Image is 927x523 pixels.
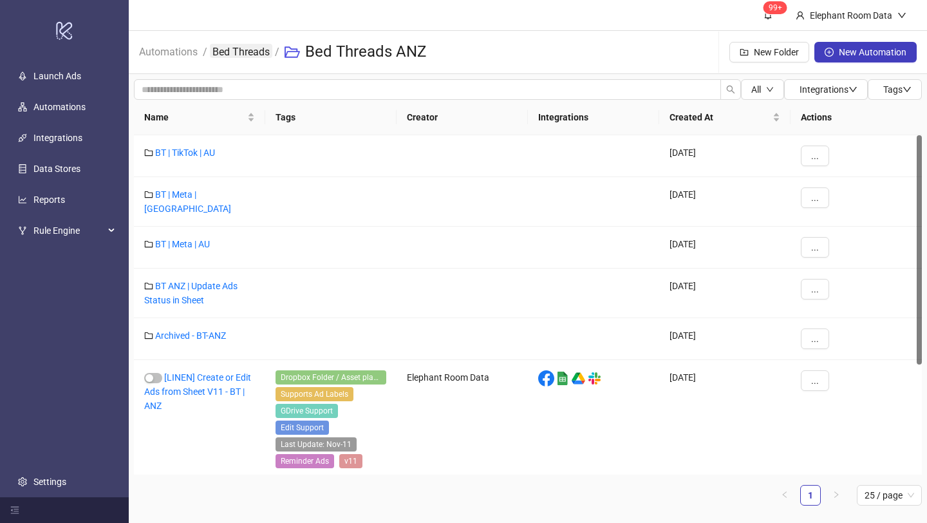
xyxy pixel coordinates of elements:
button: Tagsdown [868,79,922,100]
span: folder-open [285,44,300,60]
span: bell [763,10,772,19]
span: user [796,11,805,20]
h3: Bed Threads ANZ [305,42,426,62]
span: Rule Engine [33,218,104,243]
span: plus-circle [825,48,834,57]
a: Integrations [33,133,82,143]
a: BT | Meta | AU [155,239,210,249]
li: 1 [800,485,821,506]
span: folder [144,240,153,249]
div: Elephant Room Data [397,360,528,482]
span: Integrations [800,84,857,95]
button: ... [801,370,829,391]
th: Creator [397,100,528,135]
span: Tags [883,84,912,95]
span: folder [144,281,153,290]
button: ... [801,146,829,166]
span: ... [811,334,819,344]
span: New Folder [754,47,799,57]
span: Supports Ad Labels [276,387,353,401]
span: ... [811,376,819,386]
span: All [751,84,761,95]
span: menu-fold [10,506,19,515]
th: Tags [265,100,397,135]
sup: 1596 [763,1,787,14]
div: Page Size [857,485,922,506]
span: down [903,85,912,94]
span: right [832,491,840,499]
div: [DATE] [659,269,791,318]
span: folder [144,331,153,340]
a: Launch Ads [33,71,81,81]
span: Dropbox Folder / Asset placement detection [276,370,386,385]
span: v11 [339,454,362,468]
span: down [848,85,857,94]
span: search [726,85,735,94]
button: Integrationsdown [784,79,868,100]
button: ... [801,237,829,258]
span: down [897,11,906,20]
th: Actions [791,100,922,135]
li: / [275,32,279,73]
span: ... [811,284,819,294]
button: right [826,485,847,506]
a: Data Stores [33,164,80,174]
button: New Folder [729,42,809,62]
div: [DATE] [659,360,791,482]
button: left [774,485,795,506]
a: Bed Threads [210,44,272,58]
a: Automations [33,102,86,112]
span: Last Update: Nov-11 [276,437,357,452]
span: ... [811,151,819,161]
span: folder-add [740,48,749,57]
li: Next Page [826,485,847,506]
th: Integrations [528,100,659,135]
span: Reminder Ads [276,454,334,468]
button: Alldown [741,79,784,100]
li: / [203,32,207,73]
span: ... [811,242,819,252]
div: [DATE] [659,177,791,227]
div: [DATE] [659,227,791,269]
span: 25 / page [865,486,914,505]
th: Created At [659,100,791,135]
a: 1 [801,486,820,505]
li: Previous Page [774,485,795,506]
span: left [781,491,789,499]
div: Elephant Room Data [805,8,897,23]
a: [LINEN] Create or Edit Ads from Sheet V11 - BT | ANZ [144,372,251,411]
a: Reports [33,195,65,205]
th: Name [134,100,265,135]
span: New Automation [839,47,906,57]
button: ... [801,187,829,208]
span: GDrive Support [276,404,338,418]
a: Archived - BT-ANZ [155,330,226,341]
a: BT | Meta | [GEOGRAPHIC_DATA] [144,189,231,214]
div: [DATE] [659,318,791,360]
span: fork [18,226,27,235]
a: BT | TikTok | AU [155,147,215,158]
a: Automations [136,44,200,58]
span: down [766,86,774,93]
span: folder [144,190,153,199]
span: Created At [669,110,770,124]
span: folder [144,148,153,157]
span: Name [144,110,245,124]
button: ... [801,328,829,349]
button: New Automation [814,42,917,62]
button: ... [801,279,829,300]
span: Edit Support [276,421,329,435]
a: Settings [33,477,66,487]
div: [DATE] [659,135,791,177]
span: ... [811,193,819,203]
a: BT ANZ | Update Ads Status in Sheet [144,281,238,305]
